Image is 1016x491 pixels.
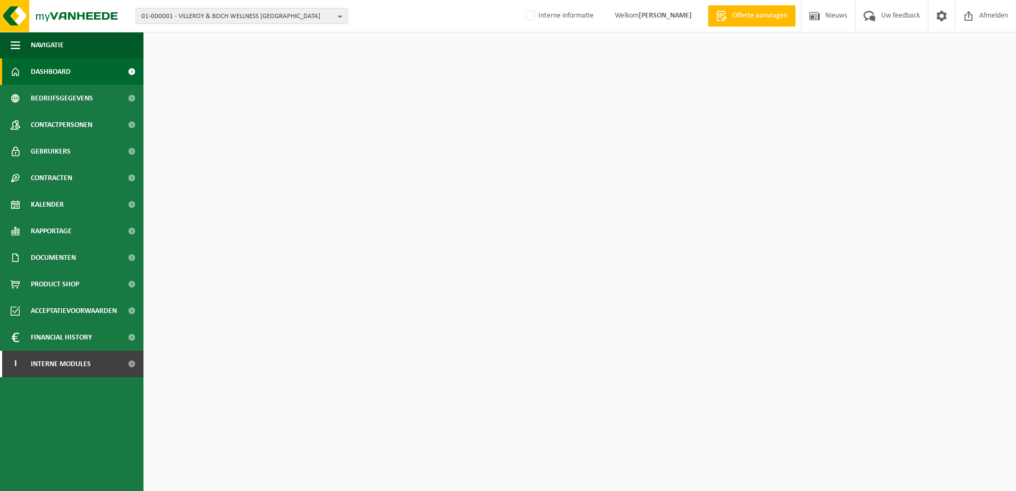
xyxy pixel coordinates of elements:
[31,271,79,298] span: Product Shop
[31,298,117,324] span: Acceptatievoorwaarden
[730,11,790,21] span: Offerte aanvragen
[31,112,92,138] span: Contactpersonen
[141,9,334,24] span: 01-000001 - VILLEROY & BOCH WELLNESS [GEOGRAPHIC_DATA]
[708,5,795,27] a: Offerte aanvragen
[31,165,72,191] span: Contracten
[11,351,20,377] span: I
[31,85,93,112] span: Bedrijfsgegevens
[31,58,71,85] span: Dashboard
[31,191,64,218] span: Kalender
[31,138,71,165] span: Gebruikers
[639,12,692,20] strong: [PERSON_NAME]
[31,324,92,351] span: Financial History
[31,32,64,58] span: Navigatie
[31,218,72,244] span: Rapportage
[523,8,594,24] label: Interne informatie
[136,8,348,24] button: 01-000001 - VILLEROY & BOCH WELLNESS [GEOGRAPHIC_DATA]
[31,244,76,271] span: Documenten
[31,351,91,377] span: Interne modules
